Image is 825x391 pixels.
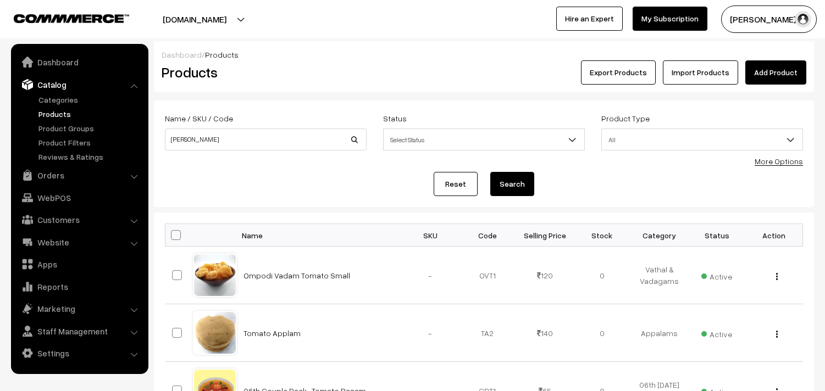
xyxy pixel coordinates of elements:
[701,326,732,340] span: Active
[402,304,459,362] td: -
[243,328,301,338] a: Tomato Applam
[162,64,366,81] h2: Products
[516,304,573,362] td: 140
[14,232,145,252] a: Website
[459,224,516,247] th: Code
[776,331,778,338] img: Menu
[14,277,145,297] a: Reports
[14,165,145,185] a: Orders
[490,172,534,196] button: Search
[601,129,803,150] span: All
[516,247,573,304] td: 120
[36,108,145,120] a: Products
[14,343,145,363] a: Settings
[243,271,350,280] a: Ompodi Vadam Tomato Small
[745,224,802,247] th: Action
[402,224,459,247] th: SKU
[688,224,745,247] th: Status
[162,50,202,59] a: Dashboard
[237,224,402,247] th: Name
[383,129,585,150] span: Select Status
[36,122,145,134] a: Product Groups
[633,7,707,31] a: My Subscription
[556,7,623,31] a: Hire an Expert
[459,247,516,304] td: OVT1
[162,49,806,60] div: /
[14,75,145,94] a: Catalog
[459,304,516,362] td: TA2
[36,94,145,105] a: Categories
[776,273,778,280] img: Menu
[631,304,688,362] td: Appalams
[755,157,803,166] a: More Options
[384,130,584,149] span: Select Status
[383,113,407,124] label: Status
[573,247,630,304] td: 0
[602,130,802,149] span: All
[434,172,478,196] a: Reset
[631,247,688,304] td: Vathal & Vadagams
[36,151,145,163] a: Reviews & Ratings
[795,11,811,27] img: user
[14,188,145,208] a: WebPOS
[124,5,265,33] button: [DOMAIN_NAME]
[402,247,459,304] td: -
[14,11,110,24] a: COMMMERCE
[14,210,145,230] a: Customers
[516,224,573,247] th: Selling Price
[14,14,129,23] img: COMMMERCE
[573,224,630,247] th: Stock
[745,60,806,85] a: Add Product
[14,254,145,274] a: Apps
[581,60,656,85] button: Export Products
[165,113,233,124] label: Name / SKU / Code
[701,268,732,282] span: Active
[36,137,145,148] a: Product Filters
[573,304,630,362] td: 0
[631,224,688,247] th: Category
[721,5,817,33] button: [PERSON_NAME] s…
[601,113,650,124] label: Product Type
[205,50,239,59] span: Products
[14,321,145,341] a: Staff Management
[663,60,738,85] a: Import Products
[14,52,145,72] a: Dashboard
[165,129,367,150] input: Name / SKU / Code
[14,299,145,319] a: Marketing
